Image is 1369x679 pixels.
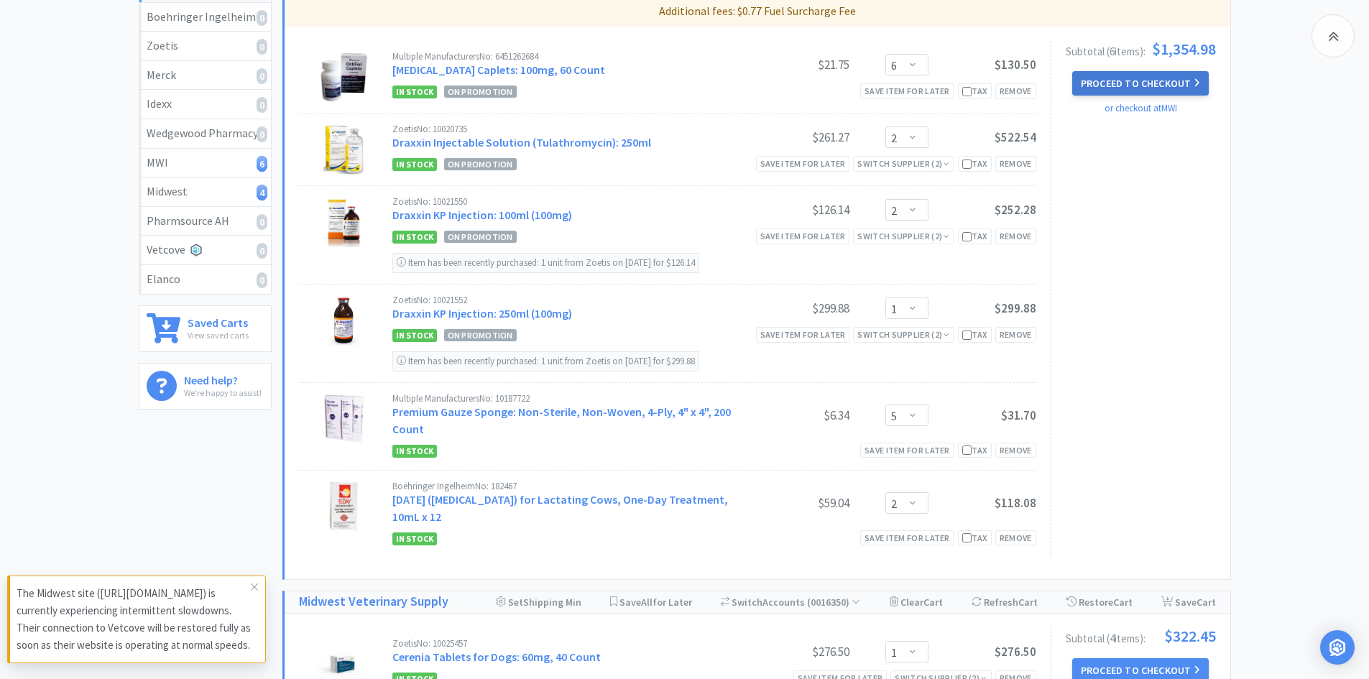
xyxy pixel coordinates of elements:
[299,591,448,612] a: Midwest Veterinary Supply
[147,66,264,85] div: Merck
[290,2,1225,21] p: Additional fees: $0.77 Fuel Surcharge Fee
[257,272,267,288] i: 0
[147,212,264,231] div: Pharmsource AH
[1320,630,1355,665] div: Open Intercom Messenger
[995,443,1036,458] div: Remove
[392,394,742,403] div: Multiple Manufacturers No: 10187722
[392,351,699,371] div: Item has been recently purchased: 1 unit from Zoetis on [DATE] for $299.88
[319,197,369,247] img: 20826e8435f94b55bdd8ab690e80086f_432976.png
[139,32,271,61] a: Zoetis0
[756,228,850,244] div: Save item for later
[756,156,850,171] div: Save item for later
[392,124,742,134] div: Zoetis No: 10020735
[742,494,849,512] div: $59.04
[147,95,264,114] div: Idexx
[319,52,369,102] img: cb83b39fa4fd44d1976d74f055b0ee7e_167594.png
[257,68,267,84] i: 0
[972,591,1038,613] div: Refresh
[188,313,249,328] h6: Saved Carts
[962,443,987,457] div: Tax
[962,229,987,243] div: Tax
[392,650,601,664] a: Cerenia Tablets for Dogs: 60mg, 40 Count
[392,639,742,648] div: Zoetis No: 10025457
[1018,596,1038,609] span: Cart
[392,208,572,222] a: Draxxin KP Injection: 100ml (100mg)
[444,158,517,170] span: On Promotion
[857,229,949,243] div: Switch Supplier ( 2 )
[392,306,572,320] a: Draxxin KP Injection: 250ml (100mg)
[392,295,742,305] div: Zoetis No: 10021552
[257,97,267,113] i: 0
[392,481,742,491] div: Boehringer Ingelheim No: 182467
[257,243,267,259] i: 0
[1066,41,1216,57] div: Subtotal ( 6 item s ):
[139,265,271,294] a: Elanco0
[392,329,437,342] span: In Stock
[860,83,954,98] div: Save item for later
[392,86,437,98] span: In Stock
[1164,628,1216,644] span: $322.45
[742,129,849,146] div: $261.27
[392,405,731,436] a: Premium Gauze Sponge: Non-Sterile, Non-Woven, 4-Ply, 4" x 4", 200 Count
[890,591,943,613] div: Clear
[444,329,517,341] span: On Promotion
[139,177,271,207] a: Midwest4
[995,530,1036,545] div: Remove
[392,52,742,61] div: Multiple Manufacturers No: 6451262684
[860,530,954,545] div: Save item for later
[17,585,251,654] p: The Midwest site ([URL][DOMAIN_NAME]) is currently experiencing intermittent slowdowns. Their con...
[392,135,651,149] a: Draxxin Injectable Solution (Tulathromycin): 250ml
[995,202,1036,218] span: $252.28
[619,596,692,609] span: Save for Later
[721,591,861,613] div: Accounts
[139,149,271,178] a: MWI6
[257,214,267,230] i: 0
[392,492,728,524] a: [DATE] ([MEDICAL_DATA]) for Lactating Cows, One-Day Treatment, 10mL x 12
[496,591,581,613] div: Shipping Min
[184,371,262,386] h6: Need help?
[732,596,762,609] span: Switch
[923,596,943,609] span: Cart
[139,305,272,352] a: Saved CartsView saved carts
[962,157,987,170] div: Tax
[1197,596,1216,609] span: Cart
[147,124,264,143] div: Wedgewood Pharmacy
[756,327,850,342] div: Save item for later
[1152,41,1216,57] span: $1,354.98
[139,236,271,265] a: Vetcove0
[962,531,987,545] div: Tax
[1066,628,1216,644] div: Subtotal ( 4 item s ):
[742,643,849,660] div: $276.50
[326,295,361,346] img: d9366c4f3252405fad33b0924bd3915c_432977.png
[857,328,949,341] div: Switch Supplier ( 2 )
[1113,596,1133,609] span: Cart
[995,495,1036,511] span: $118.08
[1105,102,1177,114] a: or checkout at MWI
[147,37,264,55] div: Zoetis
[995,156,1036,171] div: Remove
[995,57,1036,73] span: $130.50
[1001,407,1036,423] span: $31.70
[257,156,267,172] i: 6
[1072,71,1209,96] button: Proceed to Checkout
[257,126,267,142] i: 0
[1161,591,1216,613] div: Save
[147,154,264,172] div: MWI
[742,201,849,218] div: $126.14
[444,231,517,243] span: On Promotion
[139,3,271,32] a: Boehringer Ingelheim0
[188,328,249,342] p: View saved carts
[508,596,523,609] span: Set
[257,185,267,200] i: 4
[995,228,1036,244] div: Remove
[444,86,517,98] span: On Promotion
[857,157,949,170] div: Switch Supplier ( 2 )
[962,84,987,98] div: Tax
[147,183,264,201] div: Midwest
[860,443,954,458] div: Save item for later
[742,407,849,424] div: $6.34
[184,386,262,399] p: We're happy to assist!
[1066,591,1133,613] div: Restore
[139,90,271,119] a: Idexx0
